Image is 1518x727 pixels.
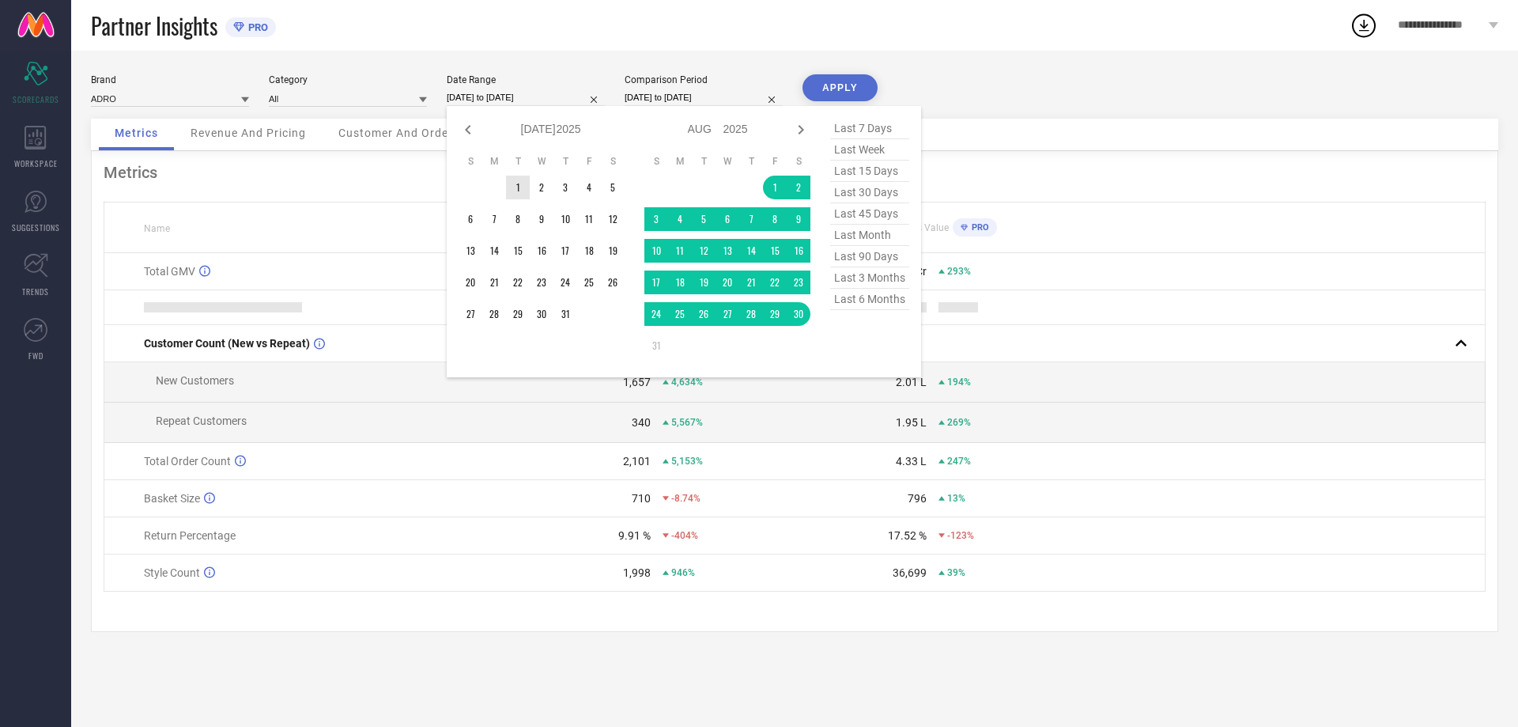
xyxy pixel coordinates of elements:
span: 5,153% [671,456,703,467]
td: Thu Jul 10 2025 [553,207,577,231]
span: 247% [947,456,971,467]
td: Sat Jul 26 2025 [601,271,625,294]
div: 2.01 L [896,376,927,388]
th: Thursday [739,155,763,168]
span: last 30 days [830,182,909,203]
span: last month [830,225,909,246]
td: Sat Jul 19 2025 [601,239,625,263]
td: Tue Aug 05 2025 [692,207,716,231]
div: 17.52 % [888,529,927,542]
td: Thu Jul 31 2025 [553,302,577,326]
th: Friday [763,155,787,168]
td: Wed Jul 23 2025 [530,271,553,294]
td: Fri Aug 29 2025 [763,302,787,326]
span: 293% [947,266,971,277]
div: 710 [632,492,651,505]
td: Mon Jul 07 2025 [482,207,506,231]
span: New Customers [156,374,234,387]
span: Total GMV [144,265,195,278]
td: Wed Aug 20 2025 [716,271,739,294]
div: Brand [91,74,249,85]
td: Sun Aug 24 2025 [644,302,668,326]
th: Friday [577,155,601,168]
td: Sun Jul 13 2025 [459,239,482,263]
td: Mon Aug 04 2025 [668,207,692,231]
span: last 90 days [830,246,909,267]
div: Next month [791,120,810,139]
td: Wed Aug 06 2025 [716,207,739,231]
td: Thu Aug 28 2025 [739,302,763,326]
th: Sunday [459,155,482,168]
td: Wed Jul 30 2025 [530,302,553,326]
td: Thu Aug 07 2025 [739,207,763,231]
button: APPLY [802,74,878,101]
span: 946% [671,567,695,578]
td: Thu Jul 24 2025 [553,271,577,294]
td: Fri Aug 15 2025 [763,239,787,263]
span: Metrics [115,127,158,139]
span: 5,567% [671,417,703,428]
td: Sat Aug 16 2025 [787,239,810,263]
td: Tue Jul 29 2025 [506,302,530,326]
span: PRO [968,222,989,233]
span: Customer And Orders [338,127,459,139]
span: -8.74% [671,493,700,504]
td: Thu Aug 21 2025 [739,271,763,294]
div: 9.91 % [618,529,651,542]
td: Sun Aug 31 2025 [644,334,668,358]
div: 340 [632,416,651,429]
div: 1,998 [623,566,651,579]
td: Fri Aug 01 2025 [763,176,787,199]
span: FWD [28,350,43,362]
td: Sun Aug 17 2025 [644,271,668,294]
td: Fri Jul 18 2025 [577,239,601,263]
td: Thu Aug 14 2025 [739,239,763,263]
span: -404% [671,530,698,541]
td: Sun Jul 20 2025 [459,271,482,294]
td: Mon Jul 28 2025 [482,302,506,326]
td: Sat Aug 30 2025 [787,302,810,326]
th: Monday [482,155,506,168]
th: Sunday [644,155,668,168]
th: Saturday [787,155,810,168]
td: Thu Jul 03 2025 [553,176,577,199]
span: -123% [947,530,974,541]
span: last 15 days [830,161,909,182]
th: Tuesday [692,155,716,168]
span: Revenue And Pricing [191,127,306,139]
span: Name [144,223,170,234]
td: Sat Aug 02 2025 [787,176,810,199]
td: Tue Jul 01 2025 [506,176,530,199]
th: Monday [668,155,692,168]
td: Tue Aug 26 2025 [692,302,716,326]
td: Wed Jul 16 2025 [530,239,553,263]
td: Sat Aug 09 2025 [787,207,810,231]
td: Tue Jul 08 2025 [506,207,530,231]
span: last 45 days [830,203,909,225]
div: 2,101 [623,455,651,468]
td: Sun Aug 03 2025 [644,207,668,231]
span: 13% [947,493,965,504]
span: last week [830,139,909,161]
td: Tue Jul 15 2025 [506,239,530,263]
span: WORKSPACE [14,157,58,169]
span: SCORECARDS [13,93,59,105]
td: Fri Jul 25 2025 [577,271,601,294]
div: 796 [908,492,927,505]
div: Category [269,74,427,85]
td: Sun Jul 06 2025 [459,207,482,231]
td: Wed Jul 02 2025 [530,176,553,199]
span: last 6 months [830,289,909,310]
span: 194% [947,377,971,388]
td: Thu Jul 17 2025 [553,239,577,263]
div: 36,699 [893,566,927,579]
th: Saturday [601,155,625,168]
span: 4,634% [671,377,703,388]
span: Style Count [144,566,200,579]
td: Tue Aug 19 2025 [692,271,716,294]
span: 39% [947,567,965,578]
td: Fri Aug 22 2025 [763,271,787,294]
span: Total Order Count [144,455,231,468]
td: Mon Jul 14 2025 [482,239,506,263]
span: last 3 months [830,267,909,289]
